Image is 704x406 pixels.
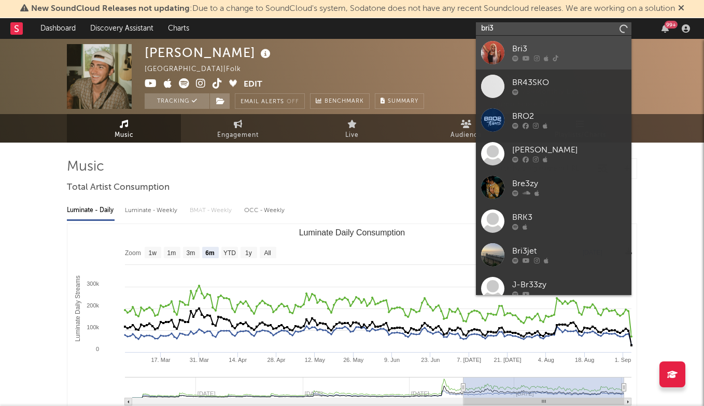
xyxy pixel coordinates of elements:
text: Luminate Daily Streams [74,275,81,341]
span: Engagement [217,129,259,142]
text: 200k [87,302,99,309]
text: YTD [223,249,236,257]
a: BR43SKO [476,69,631,103]
text: 4. Aug [538,357,554,363]
span: Total Artist Consumption [67,181,170,194]
em: Off [287,99,299,105]
span: Dismiss [678,5,684,13]
button: Email AlertsOff [235,93,305,109]
div: Bri3jet [512,245,626,258]
text: 31. Mar [190,357,209,363]
text: Zoom [125,249,141,257]
text: 1w [149,249,157,257]
div: 99 + [665,21,678,29]
button: 99+ [661,24,669,33]
text: All [264,249,271,257]
div: Bre3zy [512,178,626,190]
a: [PERSON_NAME] [476,137,631,171]
button: Tracking [145,93,209,109]
a: Audience [409,114,523,143]
text: 7. [DATE] [457,357,481,363]
text: 300k [87,281,99,287]
text: 23. Jun [421,357,440,363]
div: [GEOGRAPHIC_DATA] | Folk [145,63,253,76]
div: BR43SKO [512,77,626,89]
div: Bri3 [512,43,626,55]
span: Benchmark [325,95,364,108]
a: Live [295,114,409,143]
a: Charts [161,18,196,39]
a: Dashboard [33,18,83,39]
span: New SoundCloud Releases not updating [31,5,190,13]
a: Bri3jet [476,238,631,272]
text: 1m [167,249,176,257]
a: BRO2 [476,103,631,137]
text: 6m [205,249,214,257]
div: [PERSON_NAME] [145,44,273,61]
div: BRO2 [512,110,626,123]
text: 1. Sep [615,357,631,363]
span: Audience [450,129,482,142]
div: [PERSON_NAME] [512,144,626,157]
text: Luminate Daily Consumption [299,228,405,237]
text: 3m [187,249,195,257]
text: 18. Aug [575,357,594,363]
text: 100k [87,324,99,330]
span: Music [115,129,134,142]
text: 26. May [343,357,364,363]
span: : Due to a change to SoundCloud's system, Sodatone does not have any recent Soundcloud releases. ... [31,5,675,13]
span: Live [345,129,359,142]
a: Benchmark [310,93,370,109]
div: J-Br33zy [512,279,626,291]
button: Summary [375,93,424,109]
div: Luminate - Daily [67,202,115,219]
div: BRK3 [512,212,626,224]
div: OCC - Weekly [244,202,286,219]
text: 14. Apr [229,357,247,363]
span: Summary [388,99,418,104]
a: J-Br33zy [476,272,631,305]
text: 0 [96,346,99,352]
text: 12. May [305,357,326,363]
input: Search for artists [476,22,631,35]
text: 9. Jun [384,357,400,363]
a: Music [67,114,181,143]
a: Discovery Assistant [83,18,161,39]
a: Engagement [181,114,295,143]
text: 28. Apr [267,357,286,363]
button: Edit [244,78,262,91]
a: BRK3 [476,204,631,238]
a: Bre3zy [476,171,631,204]
a: Bri3 [476,36,631,69]
text: 21. [DATE] [494,357,522,363]
div: Luminate - Weekly [125,202,179,219]
text: 1y [245,249,252,257]
text: 17. Mar [151,357,171,363]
